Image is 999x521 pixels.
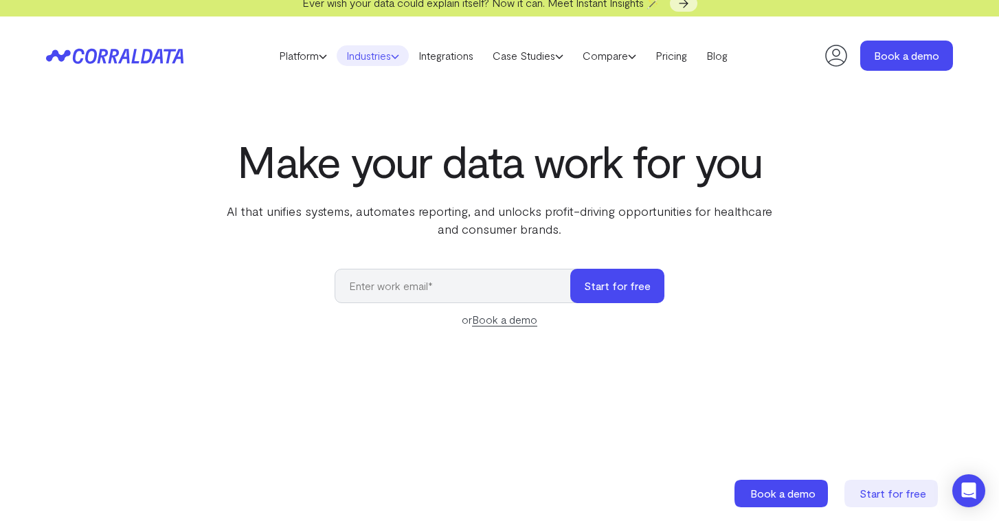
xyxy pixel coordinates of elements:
a: Book a demo [860,41,953,71]
button: Start for free [570,269,664,303]
input: Enter work email* [335,269,584,303]
a: Book a demo [734,480,831,507]
a: Start for free [844,480,941,507]
a: Integrations [409,45,483,66]
a: Book a demo [472,313,537,326]
h1: Make your data work for you [219,136,780,186]
p: AI that unifies systems, automates reporting, and unlocks profit-driving opportunities for health... [219,202,780,238]
a: Industries [337,45,409,66]
a: Pricing [646,45,697,66]
a: Platform [269,45,337,66]
div: Open Intercom Messenger [952,474,985,507]
div: or [335,311,664,328]
span: Start for free [860,487,926,500]
span: Book a demo [750,487,816,500]
a: Compare [573,45,646,66]
a: Case Studies [483,45,573,66]
a: Blog [697,45,737,66]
